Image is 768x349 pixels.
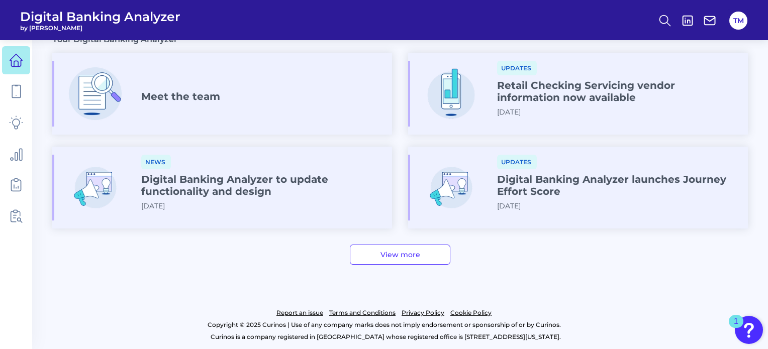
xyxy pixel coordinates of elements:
[418,61,484,127] img: Streamline_Mobile_-_New.png
[62,155,128,220] img: UI_Updates_-_New.png
[329,307,396,319] a: Terms and Conditions
[734,321,738,334] div: 1
[62,61,128,127] img: Deep_Dive.png
[141,155,171,169] span: News
[402,307,444,319] a: Privacy Policy
[497,157,537,166] a: Updates
[20,24,180,32] span: by [PERSON_NAME]
[49,319,719,331] p: Copyright © 2025 Curinos | Use of any company marks does not imply endorsement or sponsorship of ...
[497,155,537,169] span: Updates
[141,90,220,102] h4: Meet the team
[735,316,763,344] button: Open Resource Center, 1 new notification
[141,201,165,210] span: [DATE]
[350,245,450,265] a: View more
[497,61,537,75] span: Updates
[729,12,747,30] button: TM
[20,9,180,24] span: Digital Banking Analyzer
[497,173,740,197] h4: Digital Banking Analyzer launches Journey Effort Score
[52,331,719,343] p: Curinos is a company registered in [GEOGRAPHIC_DATA] whose registered office is [STREET_ADDRESS][...
[141,173,384,197] h4: Digital Banking Analyzer to update functionality and design
[450,307,492,319] a: Cookie Policy
[497,63,537,72] a: Updates
[497,79,740,103] h4: Retail Checking Servicing vendor information now available
[276,307,323,319] a: Report an issue
[497,107,521,117] span: [DATE]
[141,157,171,166] a: News
[418,155,484,220] img: UI_Updates_-_New.png
[497,201,521,210] span: [DATE]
